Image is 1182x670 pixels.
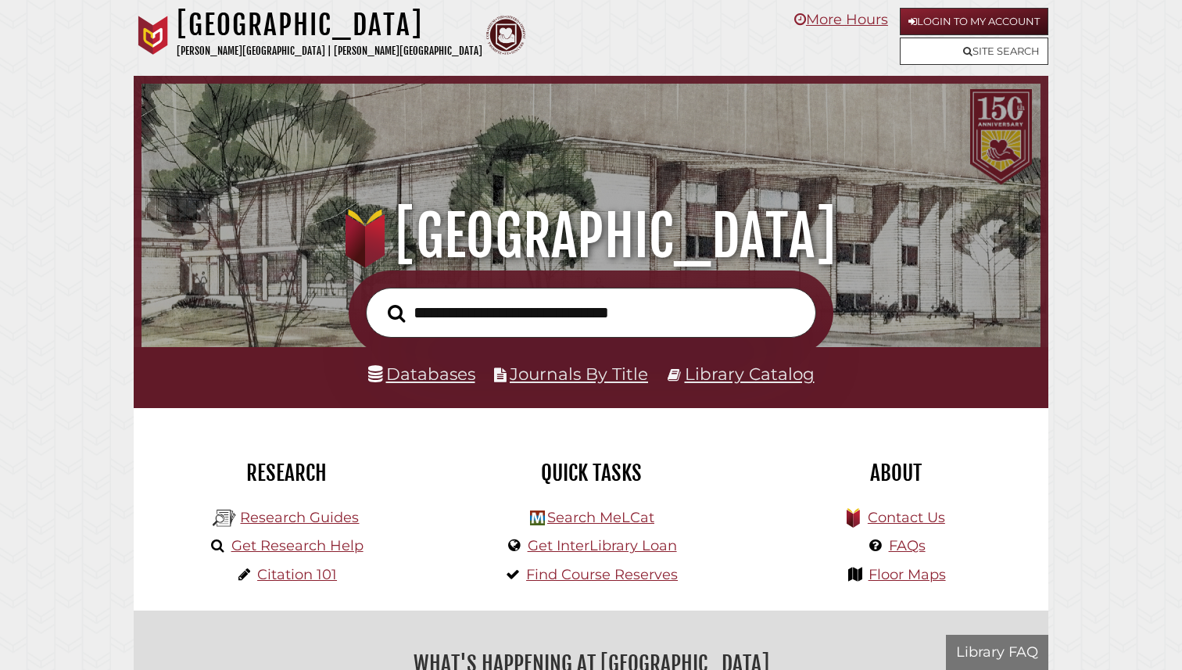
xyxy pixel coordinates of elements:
[213,507,236,530] img: Hekman Library Logo
[145,460,427,486] h2: Research
[368,364,475,384] a: Databases
[257,566,337,583] a: Citation 101
[134,16,173,55] img: Calvin University
[528,537,677,554] a: Get InterLibrary Loan
[177,8,482,42] h1: [GEOGRAPHIC_DATA]
[526,566,678,583] a: Find Course Reserves
[889,537,926,554] a: FAQs
[380,300,413,328] button: Search
[900,8,1048,35] a: Login to My Account
[159,202,1023,271] h1: [GEOGRAPHIC_DATA]
[231,537,364,554] a: Get Research Help
[900,38,1048,65] a: Site Search
[486,16,525,55] img: Calvin Theological Seminary
[868,509,945,526] a: Contact Us
[177,42,482,60] p: [PERSON_NAME][GEOGRAPHIC_DATA] | [PERSON_NAME][GEOGRAPHIC_DATA]
[755,460,1037,486] h2: About
[388,303,405,322] i: Search
[240,509,359,526] a: Research Guides
[510,364,648,384] a: Journals By Title
[450,460,732,486] h2: Quick Tasks
[869,566,946,583] a: Floor Maps
[547,509,654,526] a: Search MeLCat
[530,511,545,525] img: Hekman Library Logo
[794,11,888,28] a: More Hours
[685,364,815,384] a: Library Catalog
